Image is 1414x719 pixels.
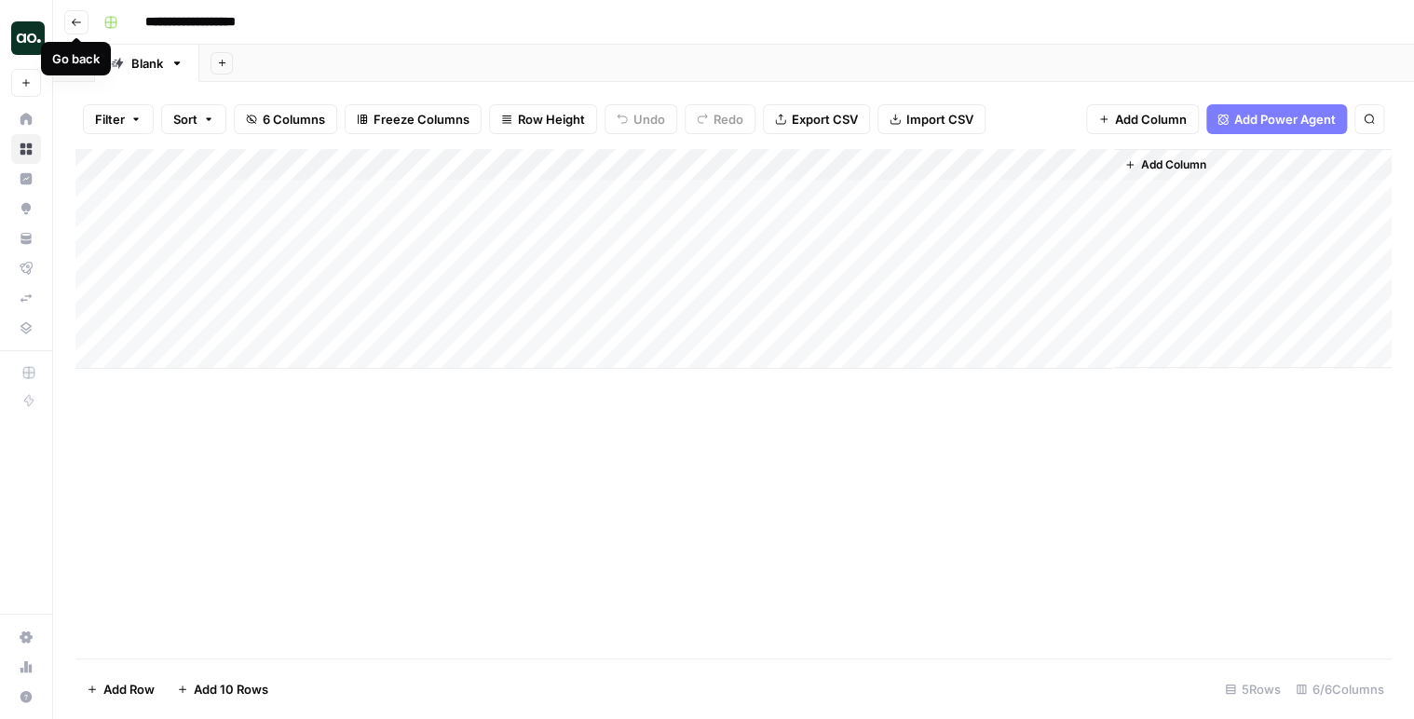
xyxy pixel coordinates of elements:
button: Import CSV [877,104,986,134]
a: Home [11,104,41,134]
span: Export CSV [792,110,858,129]
span: Add Row [103,680,155,699]
a: Flightpath [11,253,41,283]
span: Row Height [518,110,585,129]
span: Add Power Agent [1234,110,1336,129]
span: Redo [714,110,743,129]
button: Export CSV [763,104,870,134]
div: 5 Rows [1217,674,1288,704]
button: Help + Support [11,682,41,712]
a: Insights [11,164,41,194]
button: Add Power Agent [1206,104,1347,134]
span: Filter [95,110,125,129]
button: Row Height [489,104,597,134]
span: 6 Columns [263,110,325,129]
button: Sort [161,104,226,134]
a: Settings [11,622,41,652]
a: Data Library [11,313,41,343]
button: Add Row [75,674,166,704]
a: Syncs [11,283,41,313]
div: Go back [52,49,100,68]
a: Browse [11,134,41,164]
div: 6/6 Columns [1288,674,1392,704]
span: Import CSV [906,110,973,129]
button: Add 10 Rows [166,674,279,704]
button: Redo [685,104,755,134]
button: Add Column [1117,153,1214,177]
a: Usage [11,652,41,682]
span: Add 10 Rows [194,680,268,699]
div: Blank [131,54,163,73]
a: Opportunities [11,194,41,224]
span: Add Column [1115,110,1187,129]
span: Sort [173,110,197,129]
button: Undo [605,104,677,134]
button: Add Column [1086,104,1199,134]
a: Blank [95,45,199,82]
span: Freeze Columns [374,110,469,129]
span: Add Column [1141,156,1206,173]
button: Filter [83,104,154,134]
button: Workspace: AirOps [11,15,41,61]
img: AirOps Logo [11,21,45,55]
button: Freeze Columns [345,104,482,134]
span: Undo [633,110,665,129]
a: Your Data [11,224,41,253]
button: 6 Columns [234,104,337,134]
